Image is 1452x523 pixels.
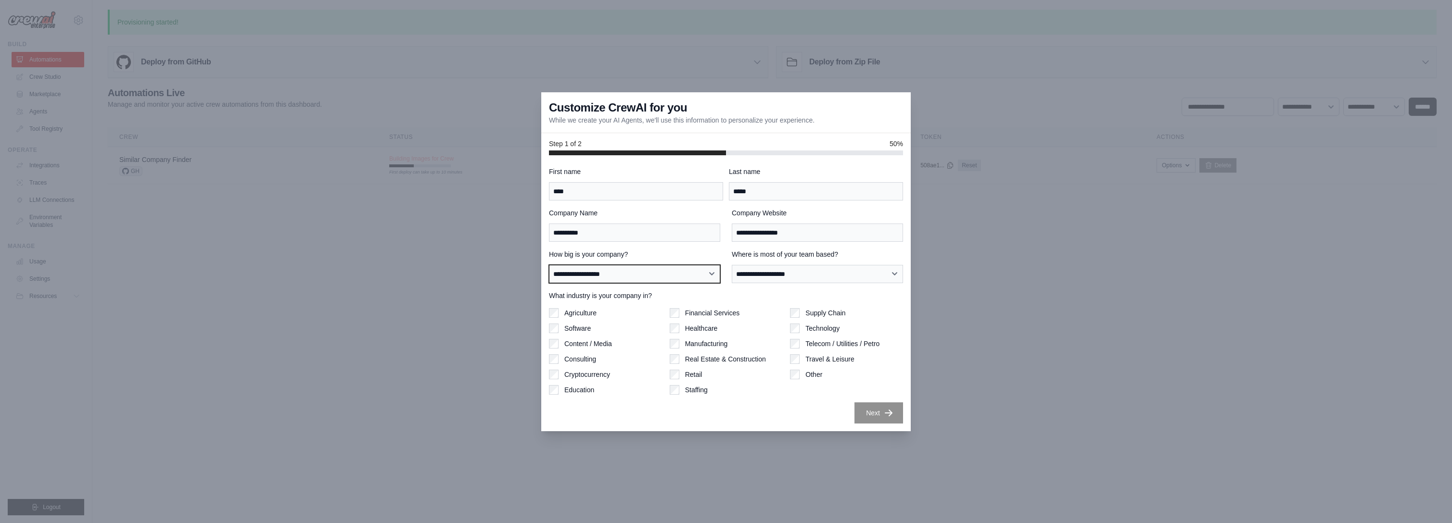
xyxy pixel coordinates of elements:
[805,339,879,349] label: Telecom / Utilities / Petro
[549,167,723,176] label: First name
[685,385,708,395] label: Staffing
[732,208,903,218] label: Company Website
[732,249,903,259] label: Where is most of your team based?
[685,370,702,379] label: Retail
[549,139,582,149] span: Step 1 of 2
[729,167,903,176] label: Last name
[549,100,687,115] h3: Customize CrewAI for you
[805,308,845,318] label: Supply Chain
[564,354,596,364] label: Consulting
[549,291,903,300] label: What industry is your company in?
[685,324,718,333] label: Healthcare
[854,402,903,423] button: Next
[685,339,728,349] label: Manufacturing
[564,385,594,395] label: Education
[805,370,822,379] label: Other
[564,324,591,333] label: Software
[805,324,840,333] label: Technology
[549,208,720,218] label: Company Name
[805,354,854,364] label: Travel & Leisure
[564,308,597,318] label: Agriculture
[685,308,740,318] label: Financial Services
[564,339,612,349] label: Content / Media
[890,139,903,149] span: 50%
[549,249,720,259] label: How big is your company?
[685,354,766,364] label: Real Estate & Construction
[549,115,815,125] p: While we create your AI Agents, we'll use this information to personalize your experience.
[564,370,610,379] label: Cryptocurrency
